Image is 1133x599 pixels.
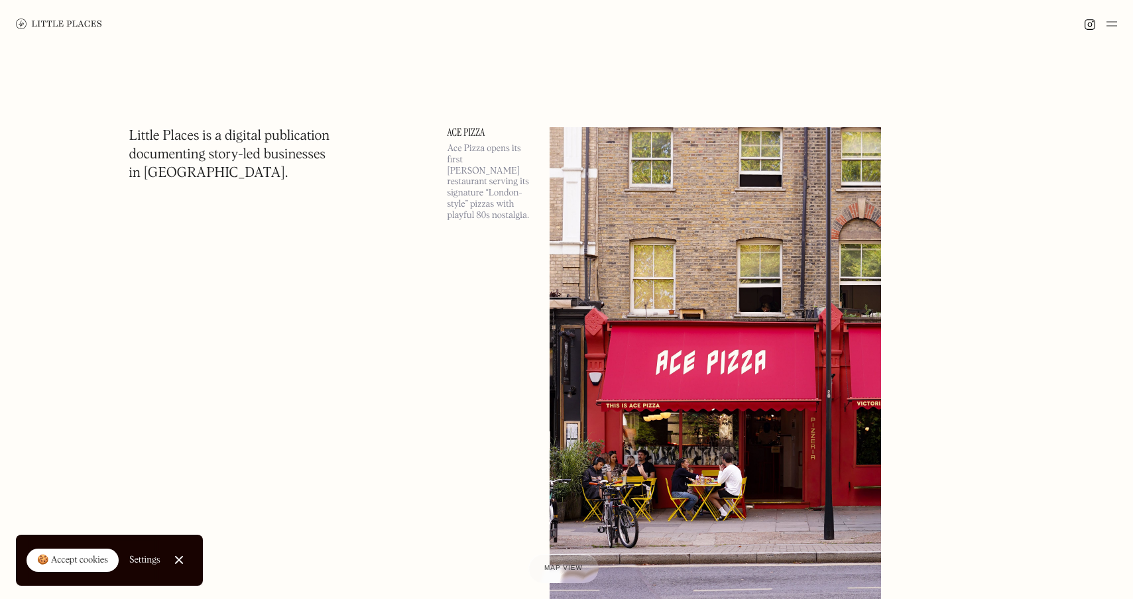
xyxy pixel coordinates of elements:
a: Settings [129,545,160,575]
a: Ace Pizza [447,127,534,138]
p: Ace Pizza opens its first [PERSON_NAME] restaurant serving its signature “London-style” pizzas wi... [447,143,534,221]
a: Close Cookie Popup [166,547,192,573]
span: Map view [544,565,583,572]
div: Close Cookie Popup [178,560,179,561]
a: 🍪 Accept cookies [27,549,119,572]
a: Map view [528,554,599,583]
h1: Little Places is a digital publication documenting story-led businesses in [GEOGRAPHIC_DATA]. [129,127,330,183]
div: 🍪 Accept cookies [37,554,108,567]
div: Settings [129,555,160,565]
